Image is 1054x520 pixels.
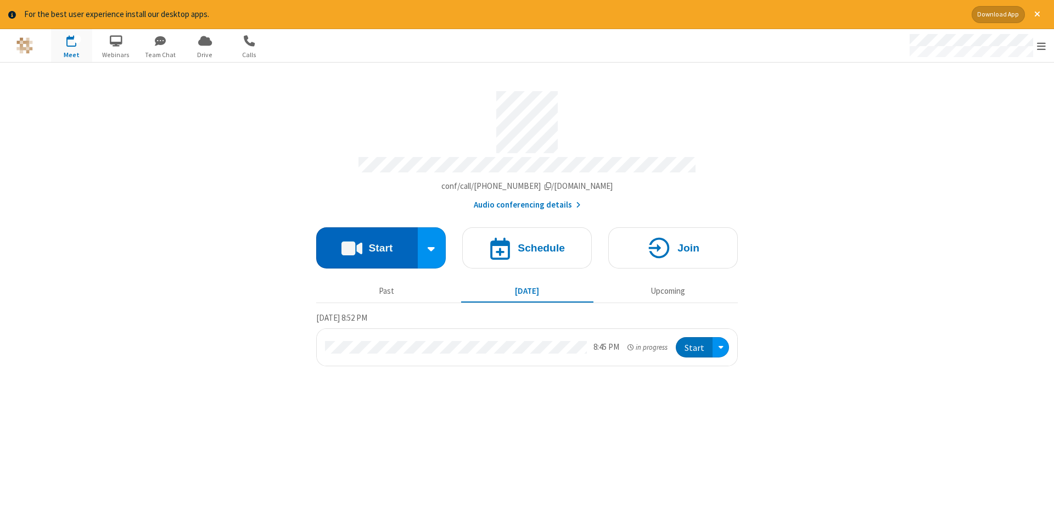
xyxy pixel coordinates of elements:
[602,281,734,302] button: Upcoming
[316,312,367,323] span: [DATE] 8:52 PM
[140,50,181,60] span: Team Chat
[713,337,729,357] div: Open menu
[972,6,1025,23] button: Download App
[441,181,613,191] span: Copy my meeting room link
[677,243,699,253] h4: Join
[51,50,92,60] span: Meet
[321,281,453,302] button: Past
[676,337,713,357] button: Start
[474,199,581,211] button: Audio conferencing details
[462,227,592,269] button: Schedule
[461,281,593,302] button: [DATE]
[593,341,619,354] div: 8:45 PM
[518,243,565,253] h4: Schedule
[441,180,613,193] button: Copy my meeting room linkCopy my meeting room link
[229,50,270,60] span: Calls
[627,342,668,353] em: in progress
[316,311,738,366] section: Today's Meetings
[96,50,137,60] span: Webinars
[24,8,963,21] div: For the best user experience install our desktop apps.
[16,37,33,54] img: QA Selenium DO NOT DELETE OR CHANGE
[418,227,446,269] div: Start conference options
[74,35,81,43] div: 1
[1029,6,1046,23] button: Close alert
[608,227,738,269] button: Join
[4,29,45,62] button: Logo
[899,29,1054,62] div: Open menu
[316,83,738,211] section: Account details
[184,50,226,60] span: Drive
[316,227,418,269] button: Start
[368,243,393,253] h4: Start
